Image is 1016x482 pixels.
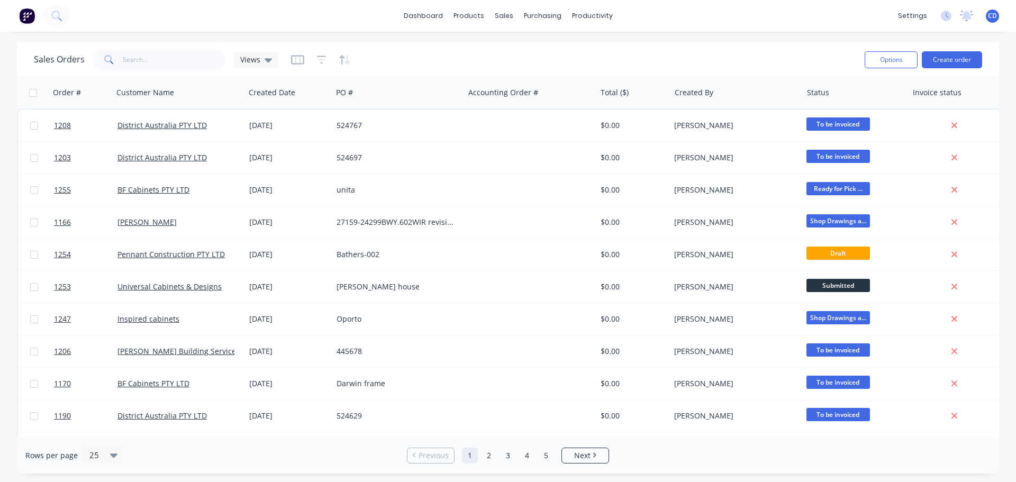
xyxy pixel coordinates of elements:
[674,314,792,324] div: [PERSON_NAME]
[249,411,328,421] div: [DATE]
[601,152,663,163] div: $0.00
[448,8,489,24] div: products
[117,314,179,324] a: Inspired cabinets
[913,87,961,98] div: Invoice status
[337,249,454,260] div: Bathers-002
[117,249,225,259] a: Pennant Construction PTY LTD
[674,249,792,260] div: [PERSON_NAME]
[337,378,454,389] div: Darwin frame
[601,346,663,357] div: $0.00
[865,51,918,68] button: Options
[117,185,189,195] a: BF Cabinets PTY LTD
[806,311,870,324] span: Shop Drawings a...
[538,448,554,463] a: Page 5
[54,249,71,260] span: 1254
[336,87,353,98] div: PO #
[249,217,328,228] div: [DATE]
[54,368,117,399] a: 1170
[54,110,117,141] a: 1208
[601,87,629,98] div: Total ($)
[54,271,117,303] a: 1253
[249,281,328,292] div: [DATE]
[337,411,454,421] div: 524629
[403,448,613,463] ul: Pagination
[116,87,174,98] div: Customer Name
[117,346,240,356] a: [PERSON_NAME] Building Services
[54,314,71,324] span: 1247
[574,450,591,461] span: Next
[54,185,71,195] span: 1255
[117,411,207,421] a: District Australia PTY LTD
[54,346,71,357] span: 1206
[519,448,535,463] a: Page 4
[54,206,117,238] a: 1166
[54,432,117,464] a: 1209
[54,239,117,270] a: 1254
[54,400,117,432] a: 1190
[249,87,295,98] div: Created Date
[675,87,713,98] div: Created By
[601,249,663,260] div: $0.00
[988,11,997,21] span: CD
[893,8,932,24] div: settings
[806,343,870,357] span: To be invoiced
[674,120,792,131] div: [PERSON_NAME]
[601,281,663,292] div: $0.00
[337,152,454,163] div: 524697
[249,378,328,389] div: [DATE]
[54,303,117,335] a: 1247
[922,51,982,68] button: Create order
[806,214,870,228] span: Shop Drawings a...
[500,448,516,463] a: Page 3
[54,120,71,131] span: 1208
[674,185,792,195] div: [PERSON_NAME]
[674,378,792,389] div: [PERSON_NAME]
[53,87,81,98] div: Order #
[54,152,71,163] span: 1203
[54,411,71,421] span: 1190
[601,120,663,131] div: $0.00
[337,281,454,292] div: [PERSON_NAME] house
[674,281,792,292] div: [PERSON_NAME]
[806,408,870,421] span: To be invoiced
[117,120,207,130] a: District Australia PTY LTD
[54,378,71,389] span: 1170
[249,346,328,357] div: [DATE]
[34,54,85,65] h1: Sales Orders
[117,217,177,227] a: [PERSON_NAME]
[123,49,226,70] input: Search...
[54,174,117,206] a: 1255
[601,217,663,228] div: $0.00
[806,150,870,163] span: To be invoiced
[249,314,328,324] div: [DATE]
[806,182,870,195] span: Ready for Pick ...
[462,448,478,463] a: Page 1 is your current page
[249,120,328,131] div: [DATE]
[567,8,618,24] div: productivity
[249,152,328,163] div: [DATE]
[806,279,870,292] span: Submitted
[807,87,829,98] div: Status
[240,54,260,65] span: Views
[562,450,609,461] a: Next page
[601,314,663,324] div: $0.00
[337,217,454,228] div: 27159-24299BWY.602WIR revision
[806,117,870,131] span: To be invoiced
[117,152,207,162] a: District Australia PTY LTD
[337,185,454,195] div: unita
[25,450,78,461] span: Rows per page
[54,281,71,292] span: 1253
[601,411,663,421] div: $0.00
[674,411,792,421] div: [PERSON_NAME]
[468,87,538,98] div: Accounting Order #
[806,247,870,260] span: Draft
[601,185,663,195] div: $0.00
[806,376,870,389] span: To be invoiced
[117,281,222,292] a: Universal Cabinets & Designs
[674,217,792,228] div: [PERSON_NAME]
[54,217,71,228] span: 1166
[674,346,792,357] div: [PERSON_NAME]
[601,378,663,389] div: $0.00
[489,8,519,24] div: sales
[249,185,328,195] div: [DATE]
